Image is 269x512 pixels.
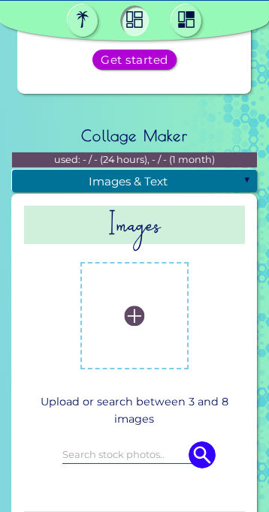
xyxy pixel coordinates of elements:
[104,54,165,65] h5: Get started
[62,446,207,462] input: Search stock photos..
[124,306,144,326] img: icon_plus_white.svg
[30,393,239,428] p: Upload or search between 3 and 8 images
[24,206,245,244] h2: Images
[12,170,257,192] div: Images & Text
[74,119,195,152] h2: Collage Maker
[189,441,216,468] img: icon search
[12,152,257,167] p: used: - / - (24 hours), - / - (1 month)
